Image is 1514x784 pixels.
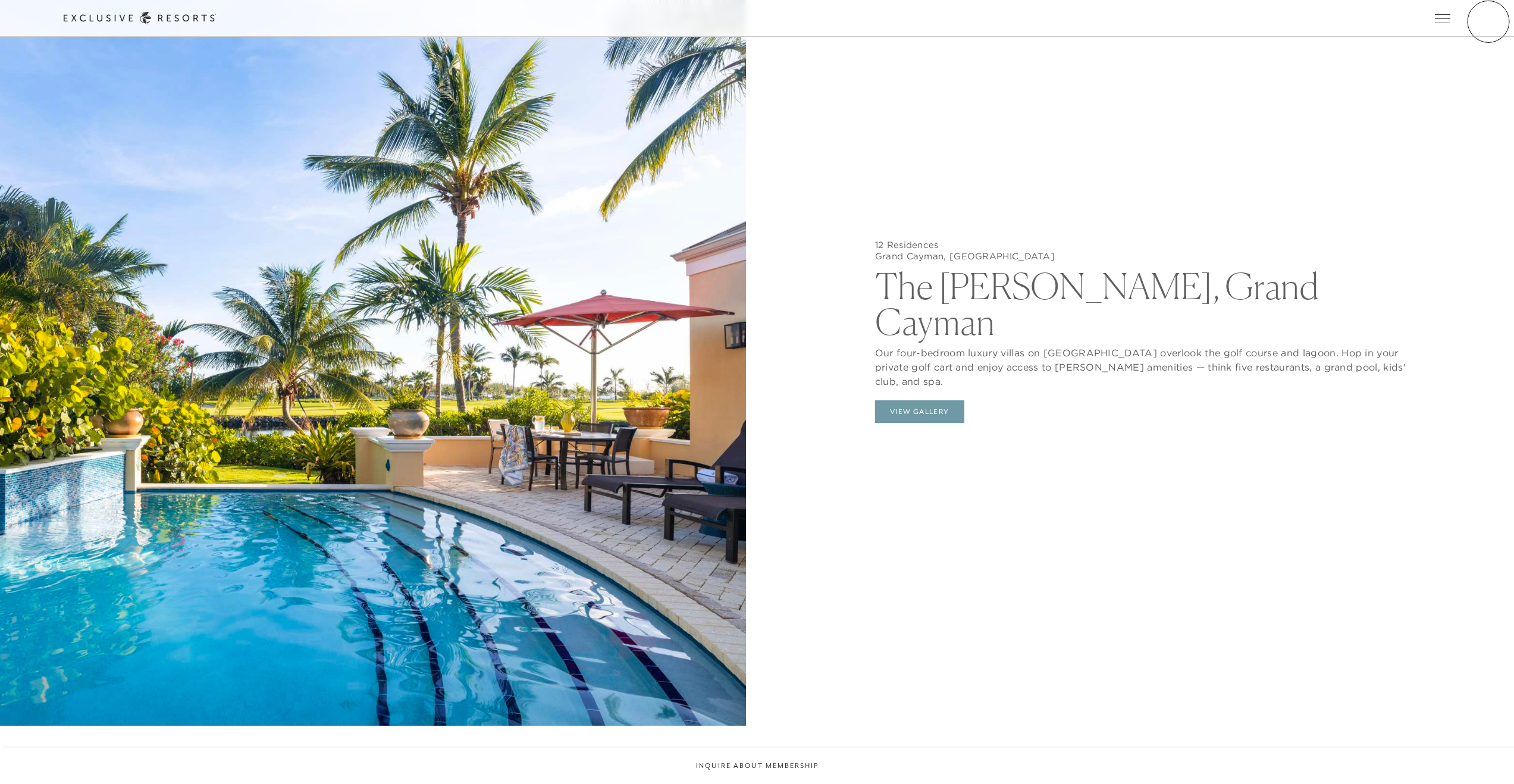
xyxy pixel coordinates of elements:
p: Our four-bedroom luxury villas on [GEOGRAPHIC_DATA] overlook the golf course and lagoon. Hop in y... [875,340,1408,388]
button: View Gallery [875,400,964,423]
h2: The [PERSON_NAME], Grand Cayman [875,262,1408,340]
h5: 12 Residences [875,239,1408,251]
button: Open navigation [1435,14,1450,23]
h5: Grand Cayman, [GEOGRAPHIC_DATA] [875,250,1408,262]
